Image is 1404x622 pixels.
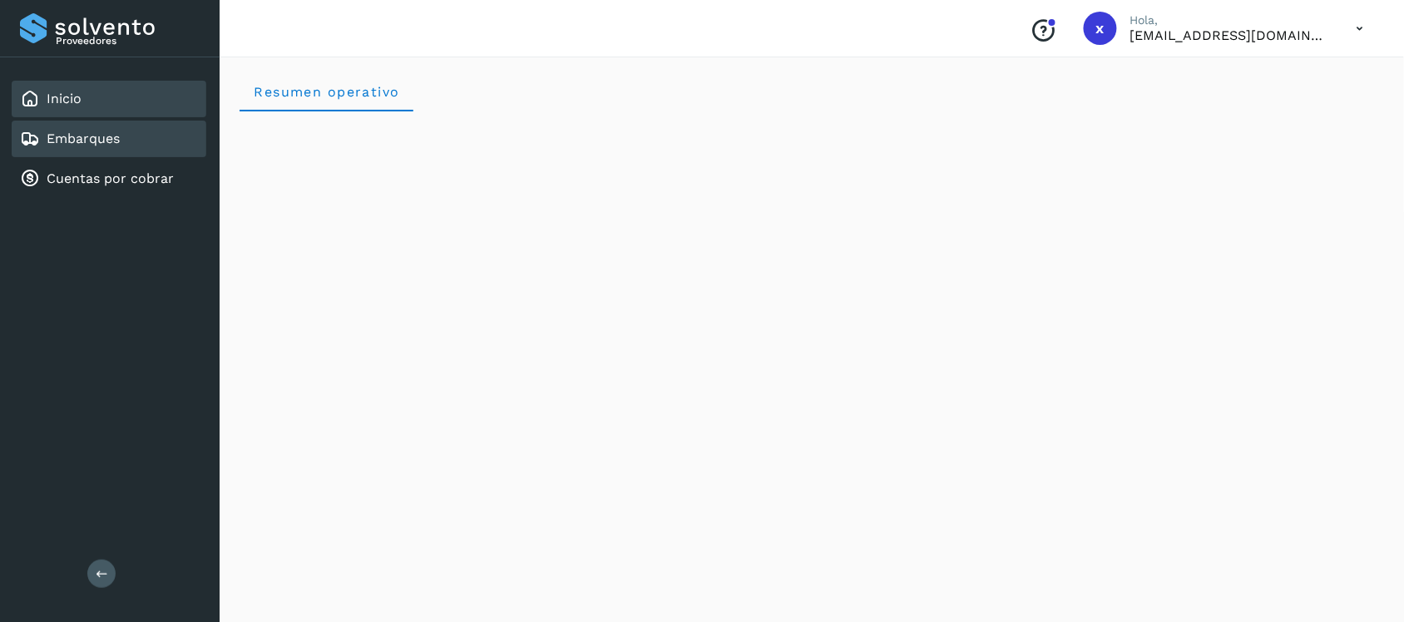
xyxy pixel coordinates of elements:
p: xmgm@transportesser.com.mx [1130,27,1330,43]
div: Inicio [12,81,206,117]
div: Embarques [12,121,206,157]
span: Resumen operativo [253,84,400,100]
a: Cuentas por cobrar [47,170,174,186]
p: Proveedores [56,35,200,47]
p: Hola, [1130,13,1330,27]
a: Inicio [47,91,82,106]
div: Cuentas por cobrar [12,160,206,197]
a: Embarques [47,131,120,146]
